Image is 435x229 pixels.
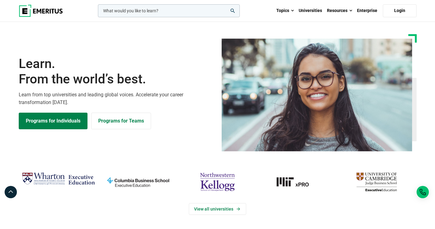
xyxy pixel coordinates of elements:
[189,203,246,215] a: View Universities
[19,91,214,106] p: Learn from top universities and leading global voices. Accelerate your career transformation [DATE].
[19,113,87,129] a: Explore Programs
[19,71,214,87] span: From the world’s best.
[22,170,95,188] img: Wharton Executive Education
[383,4,417,17] a: Login
[260,170,334,194] img: MIT xPRO
[91,113,151,129] a: Explore for Business
[260,170,334,194] a: MIT-xPRO
[101,170,175,194] img: columbia-business-school
[98,4,240,17] input: woocommerce-product-search-field-0
[19,56,214,87] h1: Learn.
[181,170,254,194] img: northwestern-kellogg
[340,170,413,194] img: cambridge-judge-business-school
[222,38,412,151] img: Learn from the world's best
